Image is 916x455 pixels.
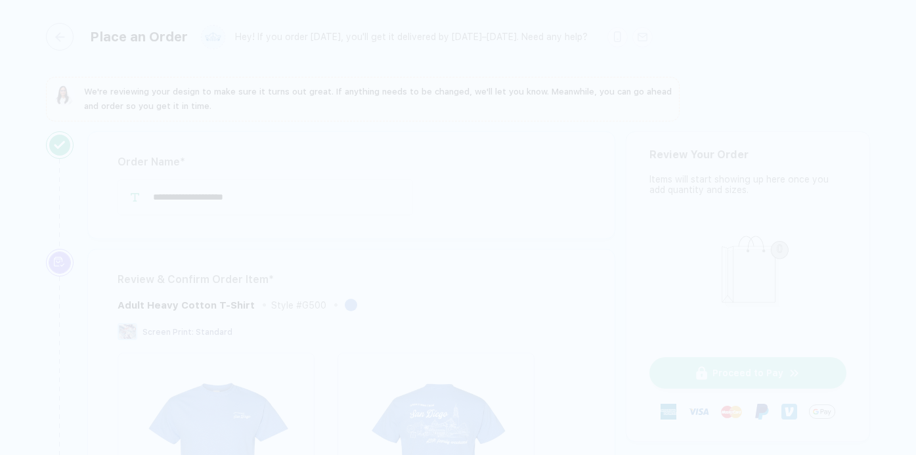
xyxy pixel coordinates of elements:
[694,227,802,322] img: shopping_bag.png
[688,401,709,422] img: visa
[661,404,676,420] img: express
[54,85,672,114] button: We're reviewing your design to make sure it turns out great. If anything needs to be changed, we'...
[754,404,770,420] img: Paypal
[90,29,188,45] div: Place an Order
[271,300,326,311] div: Style # G500
[54,85,75,106] img: sophie
[235,32,588,43] div: Hey! If you order [DATE], you'll get it delivered by [DATE]–[DATE]. Need any help?
[118,323,137,340] img: Screen Print
[118,299,255,311] div: Adult Heavy Cotton T-Shirt
[649,148,846,161] div: Review Your Order
[118,152,585,173] div: Order Name
[721,401,742,422] img: master-card
[196,328,232,337] span: Standard
[142,328,194,337] span: Screen Print :
[118,269,585,290] div: Review & Confirm Order Item
[84,87,672,111] span: We're reviewing your design to make sure it turns out great. If anything needs to be changed, we'...
[781,404,797,420] img: Venmo
[202,26,225,49] img: user profile
[809,399,835,425] img: GPay
[649,174,846,195] div: Items will start showing up here once you add quantity and sizes.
